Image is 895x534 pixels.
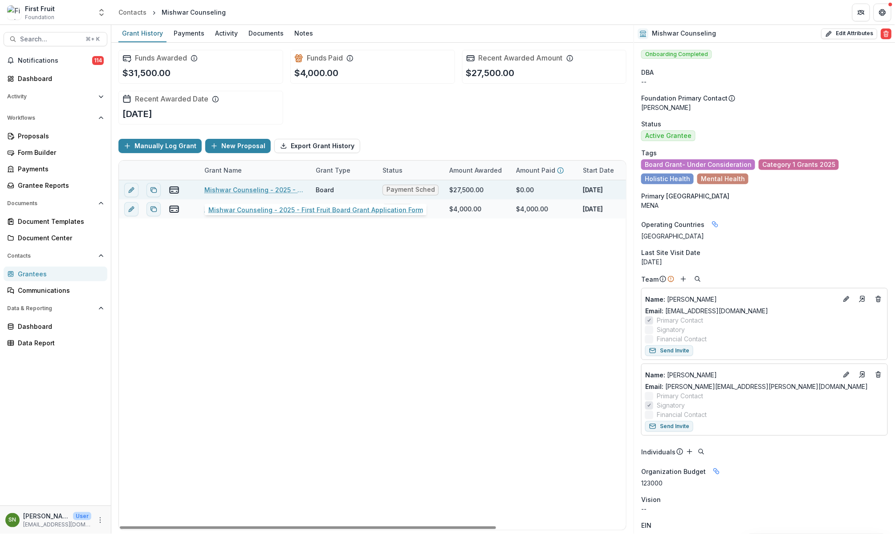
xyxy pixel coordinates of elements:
[516,185,534,194] div: $0.00
[18,322,100,331] div: Dashboard
[444,161,511,180] div: Amount Awarded
[881,28,891,39] button: Delete
[245,27,287,40] div: Documents
[449,185,484,194] div: $27,500.00
[479,54,563,62] h2: Recent Awarded Amount
[291,27,317,40] div: Notes
[204,204,292,214] a: Beauty from Ashes Seminar.
[645,383,663,390] span: Email:
[18,74,100,83] div: Dashboard
[4,319,107,334] a: Dashboard
[708,217,722,231] button: Linked binding
[25,4,55,13] div: First Fruit
[92,56,104,65] span: 114
[516,204,548,214] div: $4,000.00
[4,231,107,245] a: Document Center
[855,292,870,306] a: Go to contact
[4,162,107,176] a: Payments
[645,132,692,140] span: Active Grantee
[23,521,91,529] p: [EMAIL_ADDRESS][DOMAIN_NAME]
[18,57,92,65] span: Notifications
[7,253,95,259] span: Contacts
[386,186,435,194] span: Payment Schedule
[7,305,95,311] span: Data & Reporting
[73,512,91,520] p: User
[641,504,888,514] p: --
[377,161,444,180] div: Status
[645,306,768,316] a: Email: [EMAIL_ADDRESS][DOMAIN_NAME]
[657,325,685,334] span: Signatory
[377,166,408,175] div: Status
[578,166,619,175] div: Start Date
[25,13,54,21] span: Foundation
[645,295,838,304] a: Name: [PERSON_NAME]
[274,139,360,153] button: Export Grant History
[709,464,724,478] button: Linked binding
[124,202,138,216] button: edit
[212,27,241,40] div: Activity
[291,25,317,42] a: Notes
[146,202,161,216] button: Duplicate proposal
[245,25,287,42] a: Documents
[841,294,852,304] button: Edit
[841,369,852,380] button: Edit
[641,495,661,504] span: Vision
[855,368,870,382] a: Go to contact
[135,54,187,62] h2: Funds Awarded
[7,93,95,100] span: Activity
[118,139,202,153] button: Manually Log Grant
[18,233,100,243] div: Document Center
[20,36,80,43] span: Search...
[170,25,208,42] a: Payments
[645,295,665,303] span: Name :
[692,274,703,284] button: Search
[18,131,100,141] div: Proposals
[135,95,208,103] h2: Recent Awarded Date
[657,334,707,344] span: Financial Contact
[641,231,888,241] p: [GEOGRAPHIC_DATA]
[641,447,675,457] p: Individuals
[645,295,838,304] p: [PERSON_NAME]
[205,139,271,153] button: New Proposal
[162,8,226,17] div: Mishwar Counseling
[511,161,578,180] div: Amount Paid
[386,205,408,213] span: Closed
[199,166,247,175] div: Grant Name
[873,294,884,304] button: Deletes
[4,32,107,46] button: Search...
[701,175,745,183] span: Mental Health
[4,214,107,229] a: Document Templates
[18,148,100,157] div: Form Builder
[18,338,100,348] div: Data Report
[18,217,100,226] div: Document Templates
[169,204,179,214] button: view-payments
[645,345,693,356] button: Send Invite
[678,274,689,284] button: Add
[4,283,107,298] a: Communications
[657,410,707,419] span: Financial Contact
[4,178,107,193] a: Grantee Reports
[4,129,107,143] a: Proposals
[641,201,888,210] p: MENA
[310,161,377,180] div: Grant Type
[199,161,310,180] div: Grant Name
[696,446,707,457] button: Search
[641,148,657,158] span: Tags
[95,4,108,21] button: Open entity switcher
[821,28,877,39] button: Edit Attributes
[307,54,343,62] h2: Funds Paid
[657,391,703,400] span: Primary Contact
[657,400,685,410] span: Signatory
[118,25,167,42] a: Grant History
[204,185,305,194] a: Mishwar Counseling - 2025 - First Fruit Board Grant Application Form
[9,517,16,523] div: Sofia Njoroge
[4,267,107,281] a: Grantees
[124,183,138,197] button: edit
[645,382,868,391] a: Email: [PERSON_NAME][EMAIL_ADDRESS][PERSON_NAME][DOMAIN_NAME]
[7,115,95,121] span: Workflows
[684,446,695,457] button: Add
[641,257,888,267] p: [DATE]
[873,369,884,380] button: Deletes
[578,161,644,180] div: Start Date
